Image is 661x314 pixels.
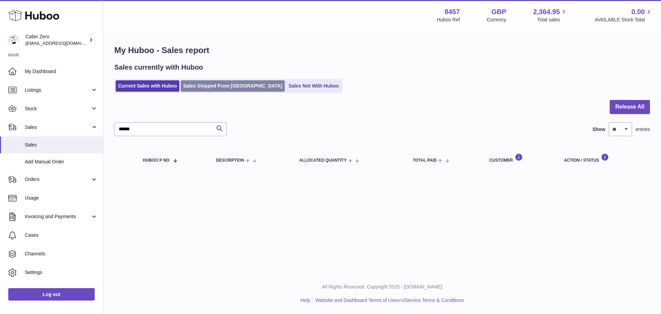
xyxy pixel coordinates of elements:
[299,158,347,163] span: ALLOCATED Quantity
[315,297,397,303] a: Website and Dashboard Terms of Use
[489,153,550,163] div: Customer
[109,284,655,290] p: All Rights Reserved. Copyright 2025 - [DOMAIN_NAME]
[487,17,506,23] div: Currency
[413,158,437,163] span: Total paid
[25,213,91,220] span: Invoicing and Payments
[437,17,460,23] div: Huboo Ref
[116,80,179,92] a: Current Sales with Huboo
[25,195,98,201] span: Usage
[25,33,87,47] div: Cabin Zero
[595,7,653,23] a: 0.00 AVAILABLE Stock Total
[114,45,650,56] h1: My Huboo - Sales report
[25,40,101,46] span: [EMAIL_ADDRESS][DOMAIN_NAME]
[25,269,98,276] span: Settings
[491,7,506,17] strong: GBP
[25,105,91,112] span: Stock
[25,68,98,75] span: My Dashboard
[25,159,98,165] span: Add Manual Order
[405,297,464,303] a: Service Terms & Conditions
[595,17,653,23] span: AVAILABLE Stock Total
[25,176,91,183] span: Orders
[610,100,650,114] button: Release All
[533,7,568,23] a: 2,364.95 Total sales
[636,126,650,133] span: entries
[216,158,244,163] span: Description
[8,288,95,301] a: Log out
[25,87,91,93] span: Listings
[533,7,560,17] span: 2,364.95
[181,80,285,92] a: Sales Shipped From [GEOGRAPHIC_DATA]
[8,35,19,45] img: internalAdmin-8457@internal.huboo.com
[313,297,464,304] li: and
[301,297,311,303] a: Help
[564,153,643,163] div: Action / Status
[25,142,98,148] span: Sales
[592,126,605,133] label: Show
[286,80,341,92] a: Sales Not With Huboo
[25,251,98,257] span: Channels
[25,124,91,131] span: Sales
[143,158,169,163] span: Huboo P no
[25,232,98,239] span: Cases
[537,17,568,23] span: Total sales
[114,63,203,72] h2: Sales currently with Huboo
[444,7,460,17] strong: 8457
[631,7,645,17] span: 0.00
